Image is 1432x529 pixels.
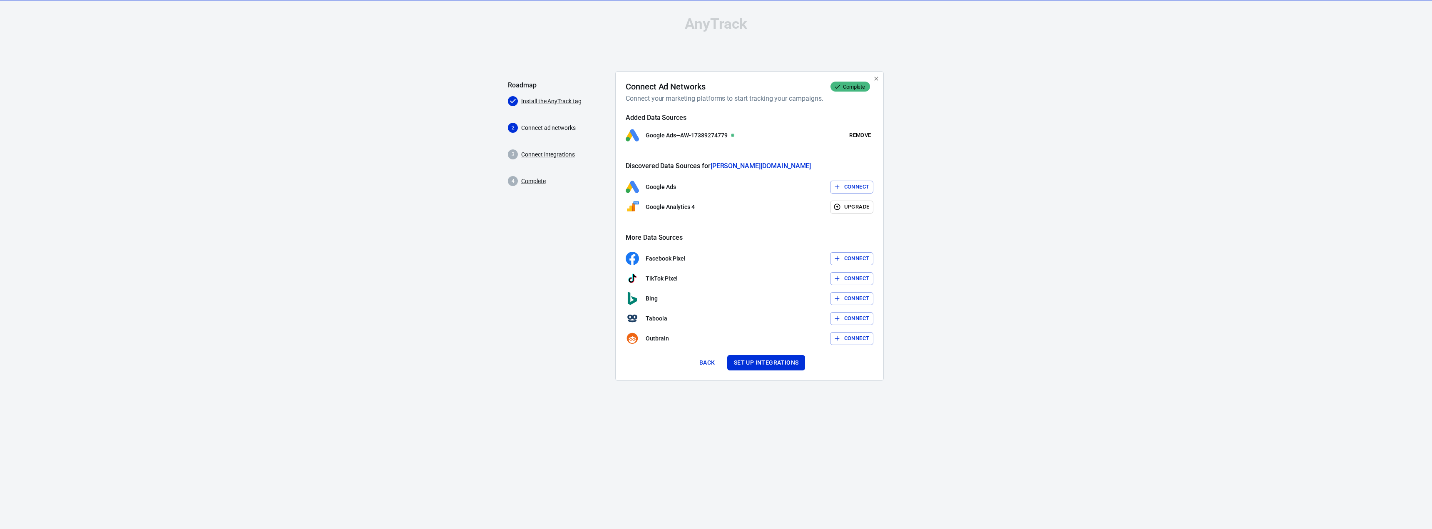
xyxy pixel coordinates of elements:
p: Bing [646,294,658,303]
button: Remove [847,129,873,142]
button: Back [694,355,721,370]
p: TikTok Pixel [646,274,678,283]
p: Taboola [646,314,667,323]
text: 2 [512,125,515,131]
span: [PERSON_NAME][DOMAIN_NAME] [711,162,811,170]
text: 3 [512,151,515,157]
div: AnyTrack [508,17,924,31]
text: 4 [512,178,515,184]
button: Connect [830,252,874,265]
p: Connect ad networks [521,124,609,132]
span: Complete [840,83,869,91]
button: Upgrade [830,201,874,214]
h5: Added Data Sources [626,114,873,122]
a: Install the AnyTrack tag [521,97,582,106]
button: Connect [830,181,874,194]
button: Connect [830,312,874,325]
h6: Connect your marketing platforms to start tracking your campaigns. [626,93,870,104]
button: Connect [830,292,874,305]
h4: Connect Ad Networks [626,82,706,92]
h5: Discovered Data Sources for [626,162,873,170]
p: Facebook Pixel [646,254,686,263]
a: Connect integrations [521,150,575,159]
p: Google Ads — AW-17389274779 [646,131,728,140]
p: Google Analytics 4 [646,203,695,211]
h5: More Data Sources [626,233,873,242]
button: Connect [830,272,874,285]
p: Outbrain [646,334,669,343]
button: Set up integrations [727,355,805,370]
p: Google Ads [646,183,676,191]
a: Complete [521,177,546,186]
button: Connect [830,332,874,345]
h5: Roadmap [508,81,609,89]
